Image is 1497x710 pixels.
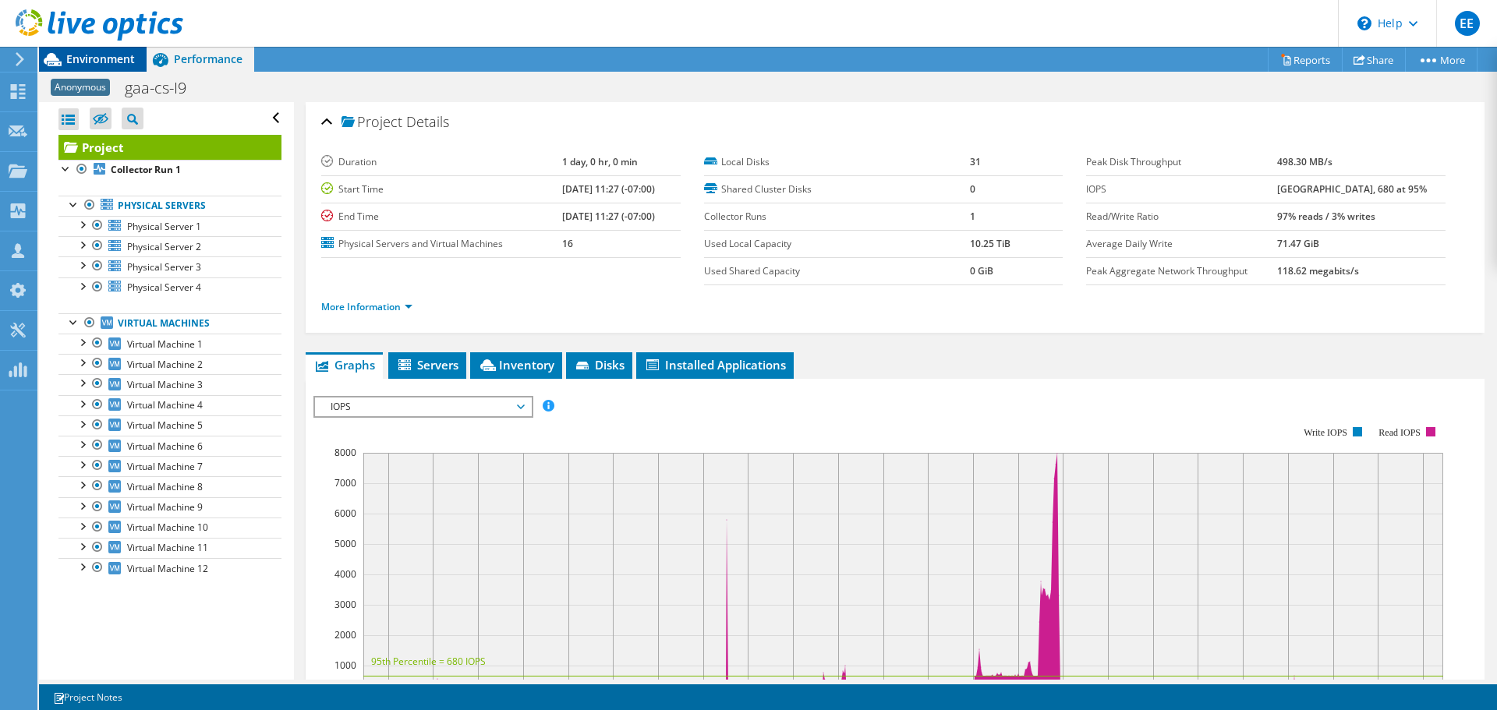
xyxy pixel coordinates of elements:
[371,655,486,668] text: 95th Percentile = 680 IOPS
[562,210,655,223] b: [DATE] 11:27 (-07:00)
[58,456,281,476] a: Virtual Machine 7
[127,281,201,294] span: Physical Server 4
[127,521,208,534] span: Virtual Machine 10
[970,210,975,223] b: 1
[562,155,638,168] b: 1 day, 0 hr, 0 min
[1086,154,1276,170] label: Peak Disk Throughput
[321,236,562,252] label: Physical Servers and Virtual Machines
[1342,48,1406,72] a: Share
[1455,11,1480,36] span: EE
[321,209,562,224] label: End Time
[127,260,201,274] span: Physical Server 3
[1357,16,1371,30] svg: \n
[1277,210,1375,223] b: 97% reads / 3% writes
[562,182,655,196] b: [DATE] 11:27 (-07:00)
[1086,182,1276,197] label: IOPS
[644,357,786,373] span: Installed Applications
[1277,264,1359,277] b: 118.62 megabits/s
[58,395,281,415] a: Virtual Machine 4
[42,687,133,707] a: Project Notes
[1086,209,1276,224] label: Read/Write Ratio
[58,476,281,496] a: Virtual Machine 8
[704,209,970,224] label: Collector Runs
[127,220,201,233] span: Physical Server 1
[1268,48,1343,72] a: Reports
[127,337,203,351] span: Virtual Machine 1
[58,436,281,456] a: Virtual Machine 6
[118,79,211,97] h1: gaa-cs-I9
[323,397,523,416] span: IOPS
[970,155,981,168] b: 31
[127,358,203,371] span: Virtual Machine 2
[334,507,356,520] text: 6000
[334,598,356,611] text: 3000
[58,354,281,374] a: Virtual Machine 2
[342,115,402,130] span: Project
[1304,427,1347,438] text: Write IOPS
[127,240,201,253] span: Physical Server 2
[127,541,208,554] span: Virtual Machine 11
[334,628,356,641] text: 2000
[58,313,281,334] a: Virtual Machines
[58,374,281,394] a: Virtual Machine 3
[127,480,203,493] span: Virtual Machine 8
[970,264,993,277] b: 0 GiB
[58,135,281,160] a: Project
[321,182,562,197] label: Start Time
[334,659,356,672] text: 1000
[334,537,356,550] text: 5000
[1379,427,1421,438] text: Read IOPS
[321,300,412,313] a: More Information
[127,460,203,473] span: Virtual Machine 7
[58,160,281,180] a: Collector Run 1
[478,357,554,373] span: Inventory
[1277,155,1332,168] b: 498.30 MB/s
[58,216,281,236] a: Physical Server 1
[58,558,281,578] a: Virtual Machine 12
[574,357,625,373] span: Disks
[704,236,970,252] label: Used Local Capacity
[704,263,970,279] label: Used Shared Capacity
[970,182,975,196] b: 0
[58,415,281,436] a: Virtual Machine 5
[58,196,281,216] a: Physical Servers
[58,277,281,298] a: Physical Server 4
[313,357,375,373] span: Graphs
[1277,237,1319,250] b: 71.47 GiB
[334,446,356,459] text: 8000
[127,398,203,412] span: Virtual Machine 4
[127,419,203,432] span: Virtual Machine 5
[704,154,970,170] label: Local Disks
[111,163,181,176] b: Collector Run 1
[58,517,281,538] a: Virtual Machine 10
[1277,182,1427,196] b: [GEOGRAPHIC_DATA], 680 at 95%
[174,51,242,66] span: Performance
[562,237,573,250] b: 16
[406,112,449,131] span: Details
[51,79,110,96] span: Anonymous
[334,567,356,581] text: 4000
[704,182,970,197] label: Shared Cluster Disks
[66,51,135,66] span: Environment
[1086,236,1276,252] label: Average Daily Write
[58,256,281,277] a: Physical Server 3
[127,378,203,391] span: Virtual Machine 3
[58,497,281,517] a: Virtual Machine 9
[127,500,203,514] span: Virtual Machine 9
[334,476,356,489] text: 7000
[58,538,281,558] a: Virtual Machine 11
[970,237,1010,250] b: 10.25 TiB
[58,334,281,354] a: Virtual Machine 1
[396,357,458,373] span: Servers
[127,440,203,453] span: Virtual Machine 6
[321,154,562,170] label: Duration
[1405,48,1478,72] a: More
[127,562,208,575] span: Virtual Machine 12
[58,236,281,256] a: Physical Server 2
[1086,263,1276,279] label: Peak Aggregate Network Throughput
